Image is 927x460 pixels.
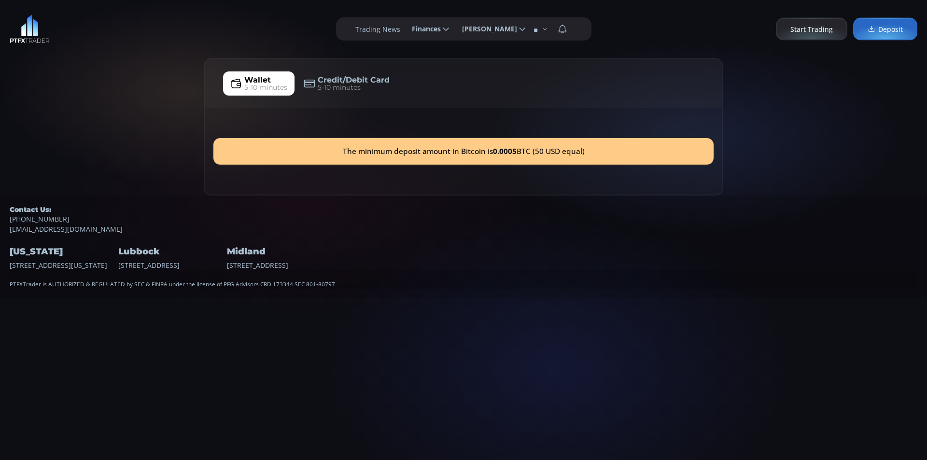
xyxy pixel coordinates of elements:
[318,74,390,86] span: Credit/Debit Card
[10,234,116,270] div: [STREET_ADDRESS][US_STATE]
[10,205,917,234] div: [EMAIL_ADDRESS][DOMAIN_NAME]
[227,234,333,270] div: [STREET_ADDRESS]
[10,205,917,214] h5: Contact Us:
[355,24,400,34] label: Trading News
[405,19,441,39] span: Finances
[227,244,333,260] h4: Midland
[10,270,917,289] div: PTFXTrader is AUTHORIZED & REGULATED by SEC & FINRA under the license of PFG Advisors CRD 173344 ...
[223,71,295,96] a: Wallet5-10 minutes
[296,71,397,96] a: Credit/Debit Card5-10 minutes
[318,83,361,93] span: 5-10 minutes
[776,18,847,41] a: Start Trading
[853,18,917,41] a: Deposit
[244,74,271,86] span: Wallet
[493,146,517,156] b: 0.0005
[244,83,287,93] span: 5-10 minutes
[455,19,517,39] span: [PERSON_NAME]
[10,214,917,224] a: [PHONE_NUMBER]
[213,138,714,165] div: The minimum deposit amount in Bitcoin is BTC (50 USD equal)
[10,14,50,43] img: LOGO
[118,234,225,270] div: [STREET_ADDRESS]
[868,24,903,34] span: Deposit
[790,24,833,34] span: Start Trading
[10,244,116,260] h4: [US_STATE]
[118,244,225,260] h4: Lubbock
